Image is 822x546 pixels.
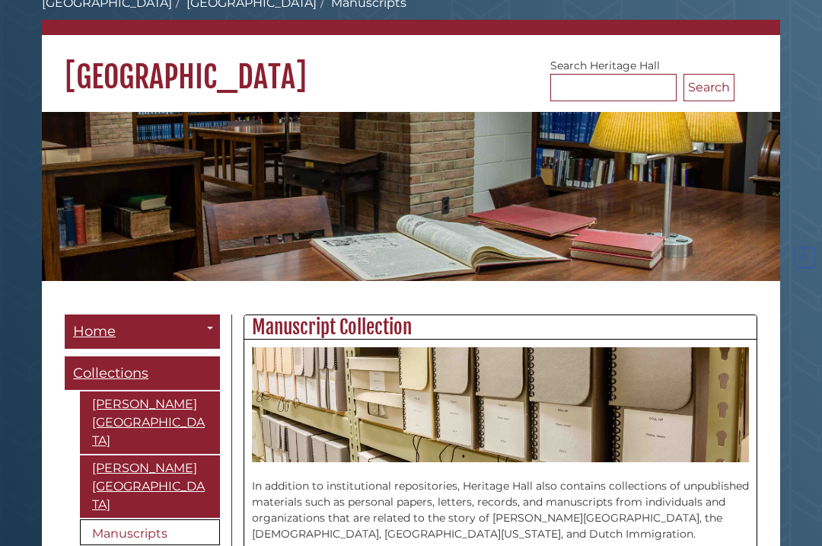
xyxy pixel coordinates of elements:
[252,348,749,462] img: Heritage Hall Manuscript Collection boxes
[42,36,780,97] h1: [GEOGRAPHIC_DATA]
[73,366,148,382] span: Collections
[65,315,220,350] a: Home
[683,75,734,102] button: Search
[73,324,116,340] span: Home
[80,520,220,546] a: Manuscripts
[80,392,220,455] a: [PERSON_NAME][GEOGRAPHIC_DATA]
[252,463,749,543] p: In addition to institutional repositories, Heritage Hall also contains collections of unpublished...
[65,357,220,391] a: Collections
[80,456,220,519] a: [PERSON_NAME][GEOGRAPHIC_DATA]
[244,316,757,340] h2: Manuscript Collection
[790,251,818,265] a: Back to Top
